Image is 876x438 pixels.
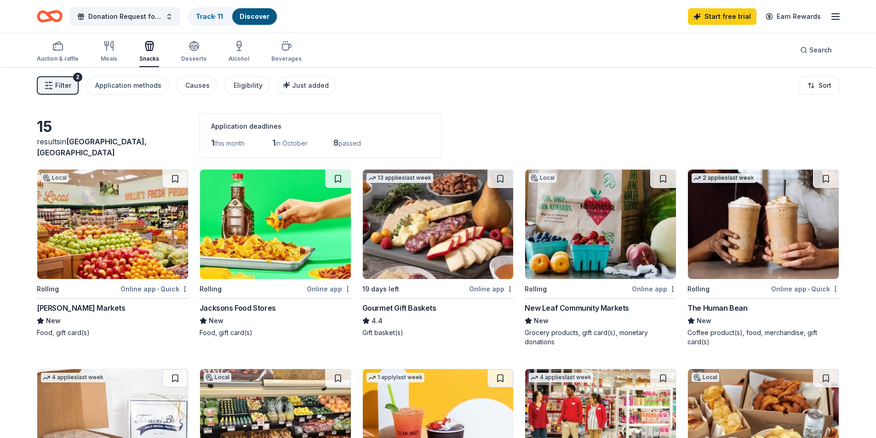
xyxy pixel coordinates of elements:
div: Application deadlines [211,121,430,132]
span: New [46,315,61,326]
div: New Leaf Community Markets [525,302,629,313]
div: Grocery products, gift card(s), monetary donations [525,328,676,347]
div: Rolling [37,284,59,295]
span: • [157,285,159,293]
button: Donation Request for Cat Tale's Rescue 16th Anniversary Fundraising Dinner [70,7,180,26]
img: Image for The Human Bean [688,170,839,279]
span: New [534,315,549,326]
div: Online app [632,283,676,295]
img: Image for Jacksons Food Stores [200,170,351,279]
div: Online app Quick [771,283,839,295]
div: [PERSON_NAME] Markets [37,302,126,313]
a: Image for Gourmet Gift Baskets13 applieslast week19 days leftOnline appGourmet Gift Baskets4.4Gif... [362,169,514,337]
div: The Human Bean [687,302,747,313]
div: 4 applies last week [529,373,593,382]
span: Filter [55,80,71,91]
div: Food, gift card(s) [200,328,351,337]
span: passed [338,139,361,147]
button: Beverages [271,37,302,67]
div: Coffee product(s), food, merchandise, gift card(s) [687,328,839,347]
a: Start free trial [688,8,756,25]
div: Online app Quick [120,283,189,295]
div: Rolling [687,284,710,295]
button: Snacks [139,37,159,67]
div: Meals [101,55,117,63]
div: Rolling [525,284,547,295]
button: Desserts [181,37,206,67]
div: Local [692,373,719,382]
a: Image for Mollie Stone's MarketsLocalRollingOnline app•Quick[PERSON_NAME] MarketsNewFood, gift ca... [37,169,189,337]
div: Gift basket(s) [362,328,514,337]
a: Image for The Human Bean2 applieslast weekRollingOnline app•QuickThe Human BeanNewCoffee product(... [687,169,839,347]
button: Track· 11Discover [188,7,278,26]
div: 2 [73,73,82,82]
div: Online app [469,283,514,295]
button: Meals [101,37,117,67]
div: Alcohol [229,55,249,63]
button: Sort [800,76,839,95]
div: Food, gift card(s) [37,328,189,337]
div: Local [41,173,69,182]
div: 2 applies last week [692,173,756,183]
span: in October [275,139,308,147]
span: [GEOGRAPHIC_DATA], [GEOGRAPHIC_DATA] [37,137,147,157]
img: Image for New Leaf Community Markets [525,170,676,279]
div: 13 applies last week [366,173,433,183]
button: Search [793,41,839,59]
div: Application methods [95,80,161,91]
span: Just added [292,81,329,89]
div: results [37,136,189,158]
a: Image for New Leaf Community MarketsLocalRollingOnline appNew Leaf Community MarketsNewGrocery pr... [525,169,676,347]
div: 4 applies last week [41,373,105,382]
span: 1 [272,138,275,148]
div: Causes [185,80,210,91]
div: Beverages [271,55,302,63]
div: 19 days left [362,284,399,295]
button: Filter2 [37,76,79,95]
span: 1 [211,138,214,148]
div: Desserts [181,55,206,63]
div: Local [204,373,231,382]
button: Application methods [86,76,169,95]
div: Online app [307,283,351,295]
button: Eligibility [224,76,270,95]
button: Alcohol [229,37,249,67]
div: Gourmet Gift Baskets [362,302,436,313]
a: Image for Jacksons Food StoresRollingOnline appJacksons Food StoresNewFood, gift card(s) [200,169,351,337]
img: Image for Mollie Stone's Markets [37,170,188,279]
div: Eligibility [234,80,263,91]
span: in [37,137,147,157]
span: • [808,285,810,293]
span: Donation Request for Cat Tale's Rescue 16th Anniversary Fundraising Dinner [88,11,162,22]
img: Image for Gourmet Gift Baskets [363,170,514,279]
div: Snacks [139,55,159,63]
span: New [209,315,223,326]
div: Auction & raffle [37,55,79,63]
span: Sort [819,80,831,91]
a: Track· 11 [196,12,223,20]
div: 1 apply last week [366,373,424,382]
button: Just added [277,76,336,95]
div: Rolling [200,284,222,295]
span: this month [214,139,245,147]
div: 15 [37,118,189,136]
span: Search [809,45,832,56]
div: Local [529,173,556,182]
a: Earn Rewards [760,8,826,25]
div: Jacksons Food Stores [200,302,276,313]
span: New [697,315,711,326]
a: Discover [240,12,269,20]
span: 8 [333,138,338,148]
span: 4.4 [372,315,383,326]
a: Home [37,6,63,27]
button: Auction & raffle [37,37,79,67]
button: Causes [176,76,217,95]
